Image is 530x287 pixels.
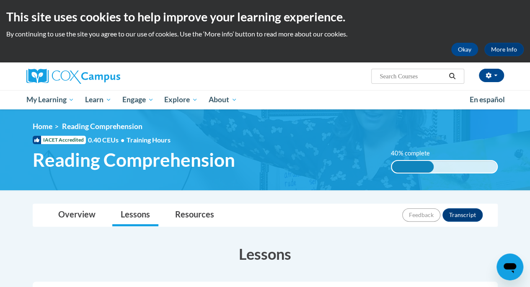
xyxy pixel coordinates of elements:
[470,95,505,104] span: En español
[117,90,159,109] a: Engage
[484,43,524,56] a: More Info
[80,90,117,109] a: Learn
[85,95,111,105] span: Learn
[392,161,434,173] div: 40% complete
[446,71,458,81] button: Search
[33,149,235,171] span: Reading Comprehension
[203,90,243,109] a: About
[26,69,120,84] img: Cox Campus
[442,208,483,222] button: Transcript
[88,135,127,145] span: 0.40 CEUs
[451,43,478,56] button: Okay
[402,208,440,222] button: Feedback
[33,136,86,144] span: IACET Accredited
[167,204,222,226] a: Resources
[496,253,523,280] iframe: Button to launch messaging window
[33,122,52,131] a: Home
[379,71,446,81] input: Search Courses
[121,136,124,144] span: •
[464,91,510,109] a: En español
[127,136,171,144] span: Training Hours
[391,149,439,158] label: 40% complete
[6,29,524,39] p: By continuing to use the site you agree to our use of cookies. Use the ‘More info’ button to read...
[33,243,498,264] h3: Lessons
[164,95,198,105] span: Explore
[112,204,158,226] a: Lessons
[62,122,142,131] span: Reading Comprehension
[6,8,524,25] h2: This site uses cookies to help improve your learning experience.
[209,95,237,105] span: About
[479,69,504,82] button: Account Settings
[21,90,80,109] a: My Learning
[26,69,177,84] a: Cox Campus
[26,95,74,105] span: My Learning
[20,90,510,109] div: Main menu
[50,204,104,226] a: Overview
[122,95,154,105] span: Engage
[159,90,203,109] a: Explore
